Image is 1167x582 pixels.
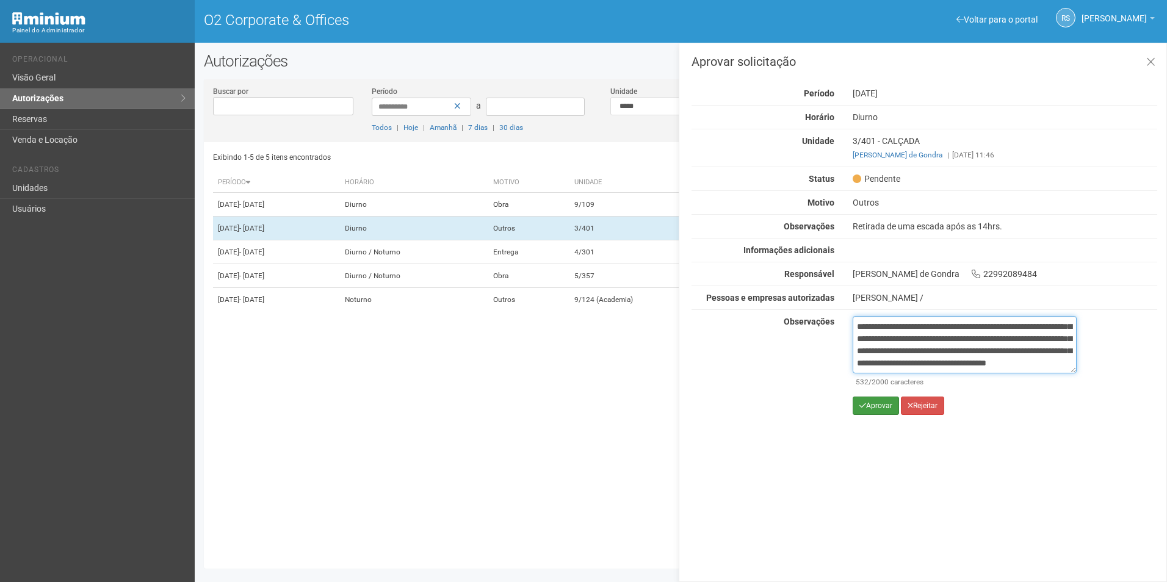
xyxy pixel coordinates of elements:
td: Diurno / Noturno [340,264,488,288]
div: Painel do Administrador [12,25,186,36]
span: - [DATE] [239,200,264,209]
strong: Observações [784,317,834,326]
label: Buscar por [213,86,248,97]
button: Aprovar [853,397,899,415]
strong: Pessoas e empresas autorizadas [706,293,834,303]
td: [DATE] [213,264,340,288]
strong: Observações [784,221,834,231]
a: Amanhã [430,123,457,132]
li: Cadastros [12,165,186,178]
button: Rejeitar [901,397,944,415]
span: - [DATE] [239,271,264,280]
div: 3/401 - CALÇADA [844,135,1166,160]
td: 3/401 [569,217,724,240]
a: [PERSON_NAME] de Gondra [853,151,942,159]
span: 532 [856,378,869,386]
td: [DATE] [213,240,340,264]
strong: Informações adicionais [743,245,834,255]
th: Período [213,173,340,193]
strong: Período [804,88,834,98]
h1: O2 Corporate & Offices [204,12,672,28]
span: - [DATE] [239,224,264,232]
span: | [947,151,949,159]
div: /2000 caracteres [856,376,1074,387]
td: 9/109 [569,193,724,217]
td: Diurno / Noturno [340,240,488,264]
a: [PERSON_NAME] [1082,15,1155,25]
span: | [493,123,494,132]
td: 5/357 [569,264,724,288]
td: Outros [488,288,570,312]
strong: Responsável [784,269,834,279]
td: [DATE] [213,288,340,312]
td: Noturno [340,288,488,312]
div: [PERSON_NAME] de Gondra 22992089484 [844,268,1166,279]
a: Todos [372,123,392,132]
label: Período [372,86,397,97]
a: Voltar para o portal [956,15,1038,24]
strong: Unidade [802,136,834,146]
strong: Horário [805,112,834,122]
td: Obra [488,264,570,288]
div: Diurno [844,112,1166,123]
th: Horário [340,173,488,193]
h3: Aprovar solicitação [692,56,1157,68]
a: Fechar [1138,49,1163,76]
div: Exibindo 1-5 de 5 itens encontrados [213,148,677,167]
th: Motivo [488,173,570,193]
span: - [DATE] [239,248,264,256]
img: Minium [12,12,85,25]
td: Diurno [340,217,488,240]
h2: Autorizações [204,52,1158,70]
a: 7 dias [468,123,488,132]
span: a [476,101,481,110]
span: Pendente [853,173,900,184]
td: 4/301 [569,240,724,264]
span: Rayssa Soares Ribeiro [1082,2,1147,23]
td: 9/124 (Academia) [569,288,724,312]
a: RS [1056,8,1075,27]
th: Unidade [569,173,724,193]
span: - [DATE] [239,295,264,304]
td: [DATE] [213,193,340,217]
td: Obra [488,193,570,217]
strong: Status [809,174,834,184]
li: Operacional [12,55,186,68]
div: [DATE] [844,88,1166,99]
div: Retirada de uma escada após as 14hrs. [844,221,1166,232]
div: Outros [844,197,1166,208]
td: Outros [488,217,570,240]
span: | [461,123,463,132]
td: Diurno [340,193,488,217]
span: | [423,123,425,132]
label: Unidade [610,86,637,97]
div: [DATE] 11:46 [853,149,1157,160]
strong: Motivo [808,198,834,207]
div: [PERSON_NAME] / [853,292,1157,303]
a: Hoje [403,123,418,132]
td: [DATE] [213,217,340,240]
a: 30 dias [499,123,523,132]
span: | [397,123,399,132]
td: Entrega [488,240,570,264]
